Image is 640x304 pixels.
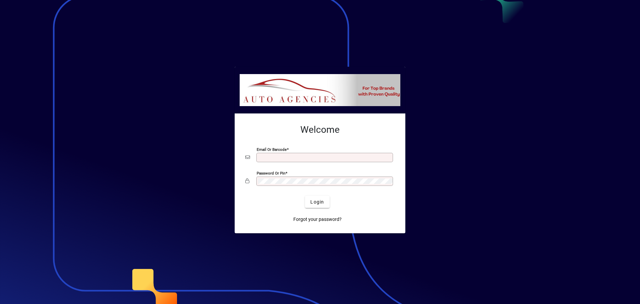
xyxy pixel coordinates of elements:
[257,171,285,176] mat-label: Password or Pin
[305,196,329,208] button: Login
[291,213,344,225] a: Forgot your password?
[310,199,324,206] span: Login
[257,147,287,152] mat-label: Email or Barcode
[293,216,342,223] span: Forgot your password?
[245,124,395,135] h2: Welcome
